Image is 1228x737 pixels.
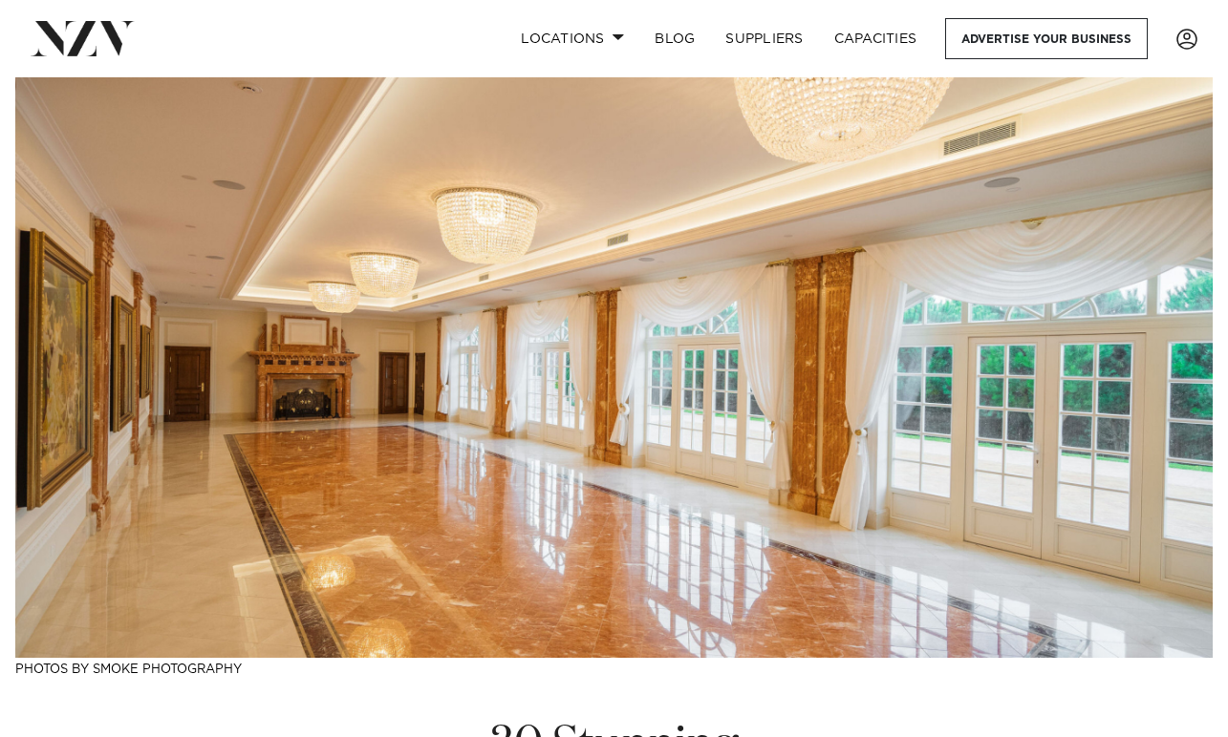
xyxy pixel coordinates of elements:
[31,21,135,55] img: nzv-logo.png
[945,18,1148,59] a: Advertise your business
[639,18,710,59] a: BLOG
[15,663,242,676] a: Photos by Smoke Photography
[15,77,1213,658] img: 30 Stunning Auckland Venues for Product Launches
[710,18,818,59] a: SUPPLIERS
[819,18,933,59] a: Capacities
[506,18,639,59] a: Locations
